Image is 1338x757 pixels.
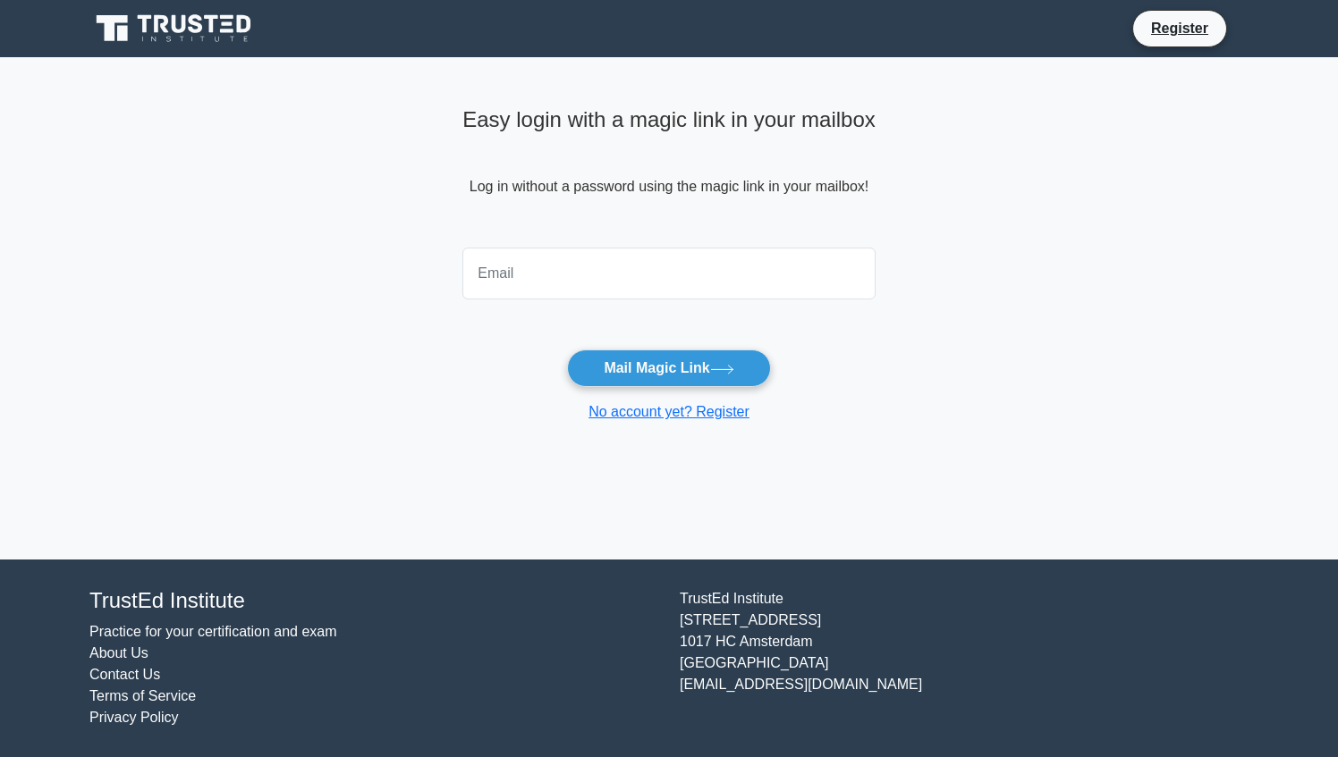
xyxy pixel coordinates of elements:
[89,688,196,703] a: Terms of Service
[669,588,1259,728] div: TrustEd Institute [STREET_ADDRESS] 1017 HC Amsterdam [GEOGRAPHIC_DATA] [EMAIL_ADDRESS][DOMAIN_NAME]
[89,645,148,660] a: About Us
[89,588,658,614] h4: TrustEd Institute
[462,100,876,240] div: Log in without a password using the magic link in your mailbox!
[589,404,749,419] a: No account yet? Register
[89,667,160,682] a: Contact Us
[462,248,876,299] input: Email
[1140,17,1219,39] a: Register
[567,349,770,387] button: Mail Magic Link
[89,710,179,725] a: Privacy Policy
[89,624,337,639] a: Practice for your certification and exam
[462,107,876,133] h4: Easy login with a magic link in your mailbox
